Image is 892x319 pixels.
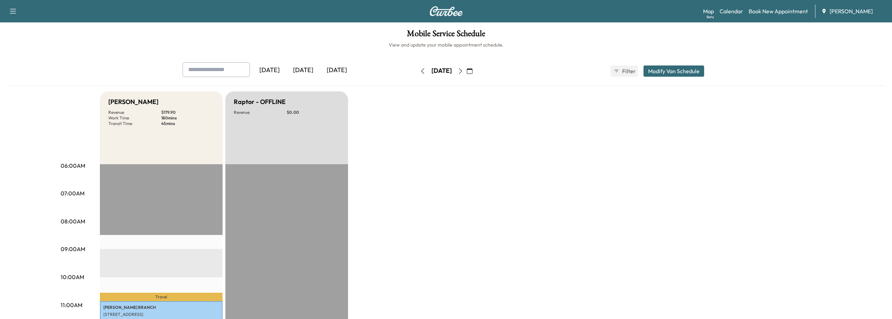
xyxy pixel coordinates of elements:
[644,65,704,77] button: Modify Van Schedule
[108,97,158,107] h5: [PERSON_NAME]
[108,115,161,121] p: Work Time
[61,189,84,197] p: 07:00AM
[61,301,82,309] p: 11:00AM
[108,121,161,126] p: Transit Time
[703,7,714,15] a: MapBeta
[287,110,340,115] p: $ 0.00
[61,245,85,253] p: 09:00AM
[234,97,286,107] h5: Raptor - OFFLINE
[431,67,452,75] div: [DATE]
[234,110,287,115] p: Revenue
[161,115,214,121] p: 180 mins
[103,305,219,310] p: [PERSON_NAME] BRANCH
[7,41,885,48] h6: View and update your mobile appointment schedule.
[103,312,219,317] p: [STREET_ADDRESS]
[7,29,885,41] h1: Mobile Service Schedule
[429,6,463,16] img: Curbee Logo
[61,273,84,281] p: 10:00AM
[622,67,635,75] span: Filter
[61,217,85,226] p: 08:00AM
[286,62,320,78] div: [DATE]
[749,7,808,15] a: Book New Appointment
[108,110,161,115] p: Revenue
[707,14,714,20] div: Beta
[161,121,214,126] p: 45 mins
[830,7,873,15] span: [PERSON_NAME]
[720,7,743,15] a: Calendar
[253,62,286,78] div: [DATE]
[100,293,223,301] p: Travel
[161,110,214,115] p: $ 179.90
[320,62,354,78] div: [DATE]
[611,65,638,77] button: Filter
[61,161,85,170] p: 06:00AM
